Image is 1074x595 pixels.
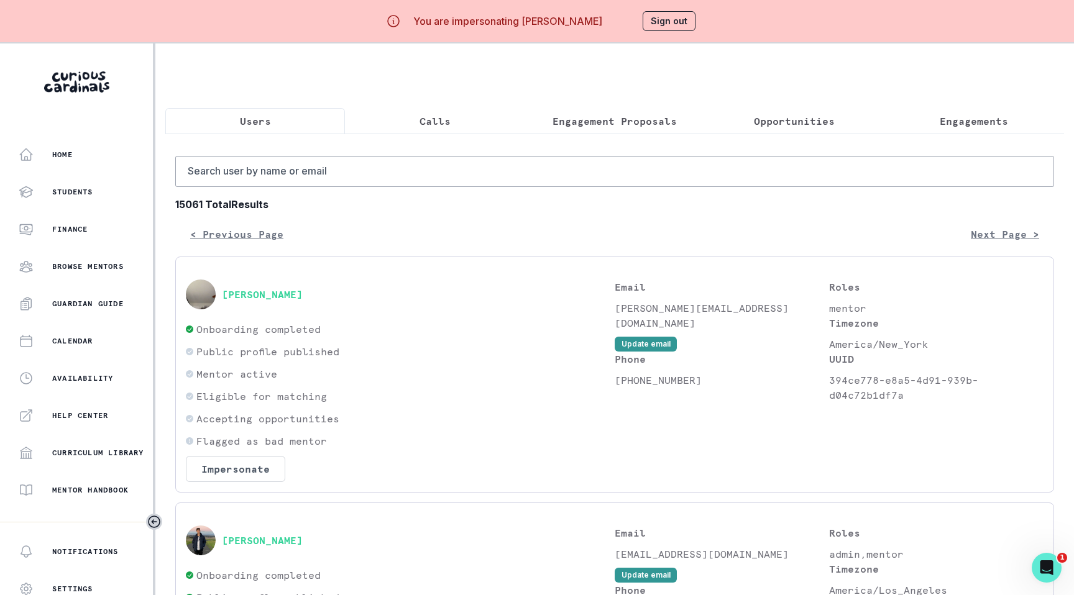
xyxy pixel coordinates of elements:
[1057,553,1067,563] span: 1
[240,114,271,129] p: Users
[52,299,124,309] p: Guardian Guide
[615,301,829,330] p: [PERSON_NAME][EMAIL_ADDRESS][DOMAIN_NAME]
[44,71,109,93] img: Curious Cardinals Logo
[553,114,677,129] p: Engagement Proposals
[196,434,327,448] p: Flagged as bad mentor
[52,448,144,458] p: Curriculum Library
[196,568,321,583] p: Onboarding completed
[615,279,829,294] p: Email
[829,337,1044,352] p: America/New_York
[615,547,829,561] p: [EMAIL_ADDRESS][DOMAIN_NAME]
[52,584,93,594] p: Settings
[1032,553,1062,583] iframe: Intercom live chat
[175,222,298,247] button: < Previous Page
[615,337,677,352] button: Update email
[829,301,1044,316] p: mentor
[196,389,327,404] p: Eligible for matching
[52,261,124,271] p: Browse Mentors
[829,561,1044,576] p: Timezone
[754,114,835,129] p: Opportunities
[829,547,1044,561] p: admin,mentor
[186,456,285,482] button: Impersonate
[222,288,303,301] button: [PERSON_NAME]
[829,525,1044,540] p: Roles
[643,11,695,31] button: Sign out
[829,373,1044,402] p: 394ce778-e8a5-4d91-939b-d04c72b1df7a
[52,187,93,197] p: Students
[829,316,1044,330] p: Timezone
[52,336,93,346] p: Calendar
[222,534,303,547] button: [PERSON_NAME]
[52,224,88,234] p: Finance
[52,150,73,160] p: Home
[196,322,321,337] p: Onboarding completed
[956,222,1054,247] button: Next Page >
[175,197,1054,212] b: 15061 Total Results
[615,352,829,366] p: Phone
[196,366,277,381] p: Mentor active
[829,279,1044,294] p: Roles
[146,514,162,530] button: Toggle sidebar
[940,114,1008,129] p: Engagements
[615,373,829,388] p: [PHONE_NUMBER]
[52,411,108,420] p: Help Center
[196,344,339,359] p: Public profile published
[420,114,451,129] p: Calls
[52,547,119,556] p: Notifications
[52,373,113,383] p: Availability
[615,525,829,540] p: Email
[52,485,129,495] p: Mentor Handbook
[829,352,1044,366] p: UUID
[196,411,339,426] p: Accepting opportunities
[413,14,602,29] p: You are impersonating [PERSON_NAME]
[615,568,677,583] button: Update email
